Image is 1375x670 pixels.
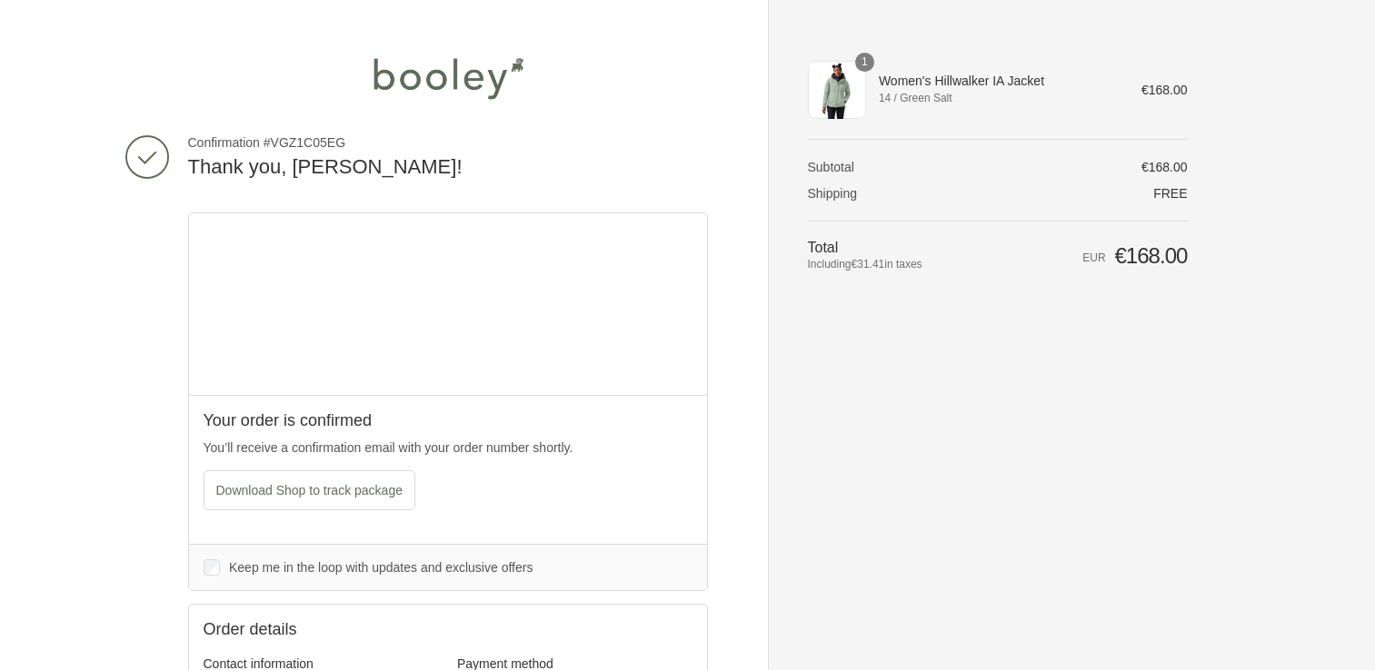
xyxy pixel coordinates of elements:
[1153,186,1187,201] span: Free
[188,134,708,151] span: Confirmation #VGZ1C05EG
[189,213,707,395] div: Google map displaying pin point of shipping address: Mullingar, Westmeath
[852,258,885,271] span: €31.41
[216,483,403,498] span: Download Shop to track package
[1114,243,1187,268] span: €168.00
[204,470,415,510] button: Download Shop to track package
[1141,83,1188,97] span: €168.00
[879,90,1116,106] span: 14 / Green Salt
[204,410,692,431] h2: Your order is confirmed
[229,560,533,575] span: Keep me in the loop with updates and exclusive offers
[1141,160,1188,174] span: €168.00
[1082,251,1105,264] span: EUR
[808,61,866,119] img: Berghaus Women's Hillwalker IA Jacket Green Salt - Booley Galway
[204,438,692,458] p: You’ll receive a confirmation email with your order number shortly.
[808,186,858,201] span: Shipping
[189,213,708,395] iframe: Google map displaying pin point of shipping address: Mullingar, Westmeath
[808,256,991,272] span: Including in taxes
[879,73,1116,89] span: Women's Hillwalker IA Jacket
[808,240,839,255] span: Total
[188,154,708,181] h2: Thank you, [PERSON_NAME]!
[808,159,991,175] th: Subtotal
[855,53,874,72] span: 1
[365,51,531,105] img: Booley
[204,619,448,640] h2: Order details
